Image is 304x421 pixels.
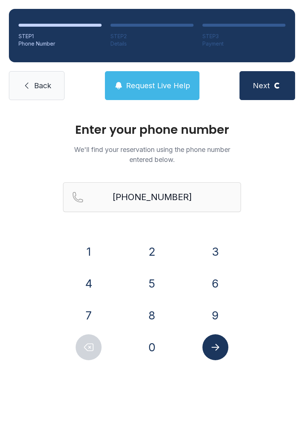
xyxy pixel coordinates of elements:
[202,33,285,40] div: STEP 3
[202,302,228,328] button: 9
[63,145,241,165] p: We'll find your reservation using the phone number entered below.
[110,40,194,47] div: Details
[19,33,102,40] div: STEP 1
[19,40,102,47] div: Phone Number
[63,124,241,136] h1: Enter your phone number
[202,40,285,47] div: Payment
[139,334,165,360] button: 0
[110,33,194,40] div: STEP 2
[202,334,228,360] button: Submit lookup form
[139,302,165,328] button: 8
[253,80,270,91] span: Next
[34,80,51,91] span: Back
[63,182,241,212] input: Reservation phone number
[76,271,102,296] button: 4
[202,239,228,265] button: 3
[76,334,102,360] button: Delete number
[202,271,228,296] button: 6
[76,239,102,265] button: 1
[139,239,165,265] button: 2
[76,302,102,328] button: 7
[139,271,165,296] button: 5
[126,80,190,91] span: Request Live Help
